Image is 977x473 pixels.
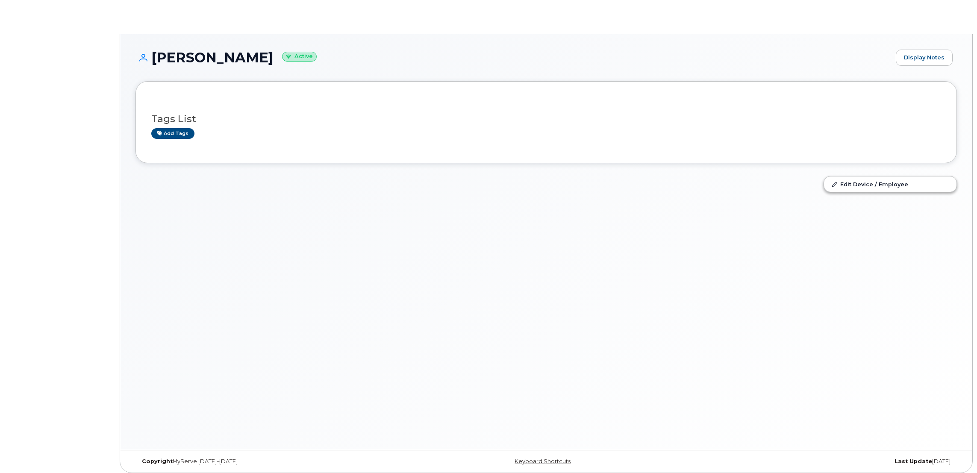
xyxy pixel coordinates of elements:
[135,458,409,465] div: MyServe [DATE]–[DATE]
[151,114,941,124] h3: Tags List
[282,52,317,62] small: Active
[515,458,571,464] a: Keyboard Shortcuts
[824,176,956,192] a: Edit Device / Employee
[151,128,194,139] a: Add tags
[142,458,173,464] strong: Copyright
[895,458,932,464] strong: Last Update
[896,50,953,66] a: Display Notes
[683,458,957,465] div: [DATE]
[135,50,892,65] h1: [PERSON_NAME]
